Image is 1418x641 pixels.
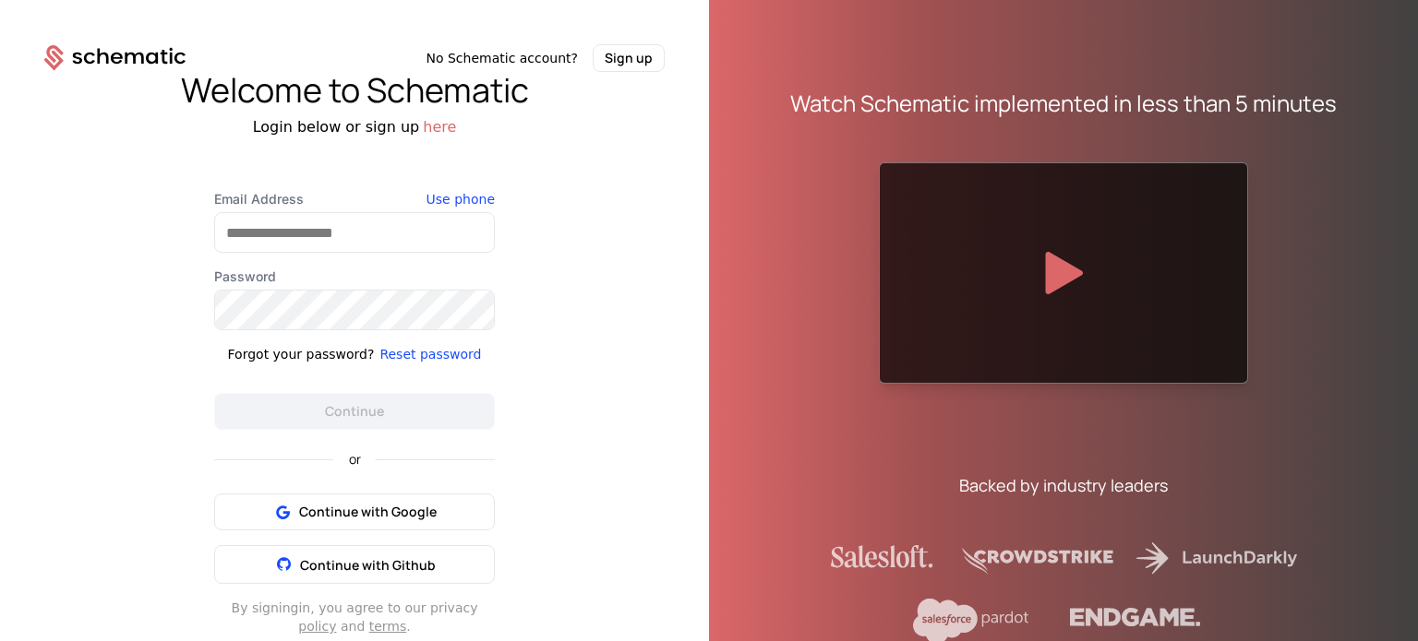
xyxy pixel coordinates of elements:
label: Password [214,267,495,286]
div: Backed by industry leaders [959,472,1168,498]
div: Watch Schematic implemented in less than 5 minutes [790,89,1337,118]
button: Sign up [593,44,665,72]
button: Use phone [427,190,495,208]
button: Reset password [379,345,481,363]
span: Continue with Google [299,503,437,521]
a: policy [298,619,336,634]
span: or [334,453,376,466]
span: No Schematic account? [426,49,578,67]
button: Continue with Google [214,493,495,530]
a: terms [369,619,407,634]
button: Continue [214,393,495,430]
button: here [423,116,456,138]
div: By signing in , you agree to our privacy and . [214,599,495,635]
div: Forgot your password? [228,345,375,363]
label: Email Address [214,190,495,208]
span: Continue with Github [300,556,436,574]
button: Continue with Github [214,545,495,584]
